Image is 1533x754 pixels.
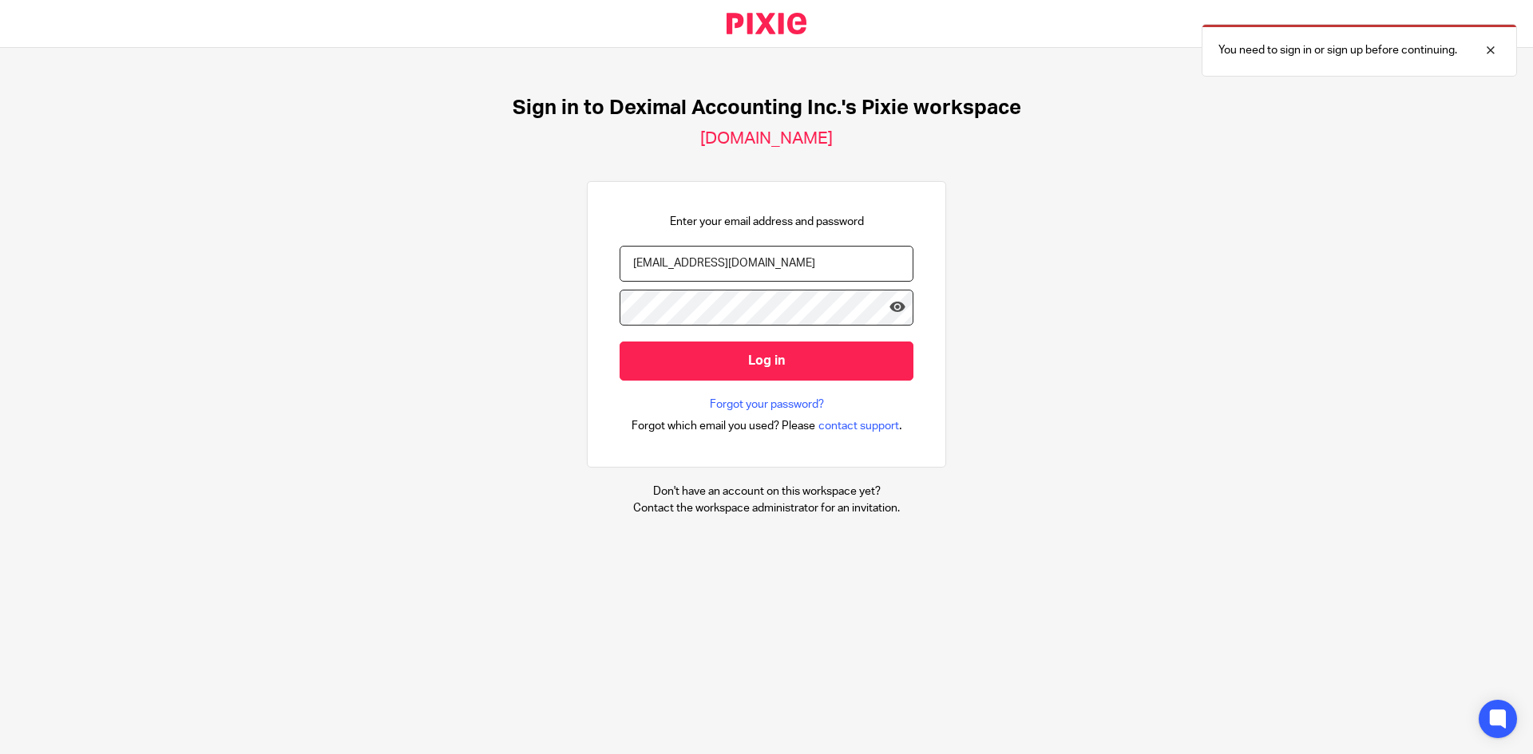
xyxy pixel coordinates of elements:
[632,418,815,434] span: Forgot which email you used? Please
[670,214,864,230] p: Enter your email address and password
[632,416,902,435] div: .
[620,341,913,381] input: Log in
[633,484,900,499] p: Don't have an account on this workspace yet?
[513,96,1021,120] h1: Sign in to Deximal Accounting Inc.'s Pixie workspace
[700,128,833,149] h2: [DOMAIN_NAME]
[1218,42,1457,58] p: You need to sign in or sign up before continuing.
[633,500,900,516] p: Contact the workspace administrator for an invitation.
[710,397,824,413] a: Forgot your password?
[818,418,899,434] span: contact support
[620,246,913,282] input: name@example.com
